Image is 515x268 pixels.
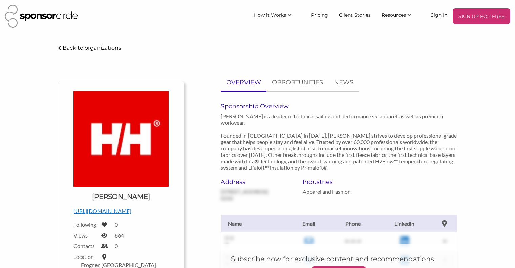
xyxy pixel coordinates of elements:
span: How it Works [254,12,286,18]
p: OPPORTUNITIES [272,78,323,87]
label: Location [73,253,97,260]
h1: [PERSON_NAME] [92,192,150,201]
img: Sponsor Circle Logo [5,5,78,28]
a: Pricing [305,8,334,21]
a: Sign In [425,8,453,21]
li: How it Works [249,8,305,24]
p: [URL][DOMAIN_NAME] [73,207,169,215]
h6: Address [221,178,293,186]
label: Following [73,221,97,228]
p: Apparel and Fashion [303,188,375,195]
span: Resources [382,12,406,18]
p: OVERVIEW [226,78,261,87]
label: Frogner, [GEOGRAPHIC_DATA] [81,262,156,268]
label: Views [73,232,97,239]
label: Contacts [73,243,97,249]
th: Name [221,215,288,232]
p: Back to organizations [63,45,121,51]
a: Client Stories [334,8,376,21]
label: 864 [115,232,124,239]
th: Phone [329,215,377,232]
li: Resources [376,8,425,24]
p: NEWS [334,78,353,87]
label: 0 [115,221,118,228]
label: 0 [115,243,118,249]
h5: Subscribe now for exclusive content and recommendations [231,254,447,264]
img: Helly Hansen Logo [73,91,169,187]
p: SIGN UP FOR FREE [455,11,508,21]
h6: Sponsorship Overview [221,103,457,110]
p: [PERSON_NAME] is a leader in technical sailing and performance ski apparel, as well as premium wo... [221,113,457,171]
th: Linkedin [377,215,432,232]
h6: Industries [303,178,375,186]
th: Email [288,215,329,232]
